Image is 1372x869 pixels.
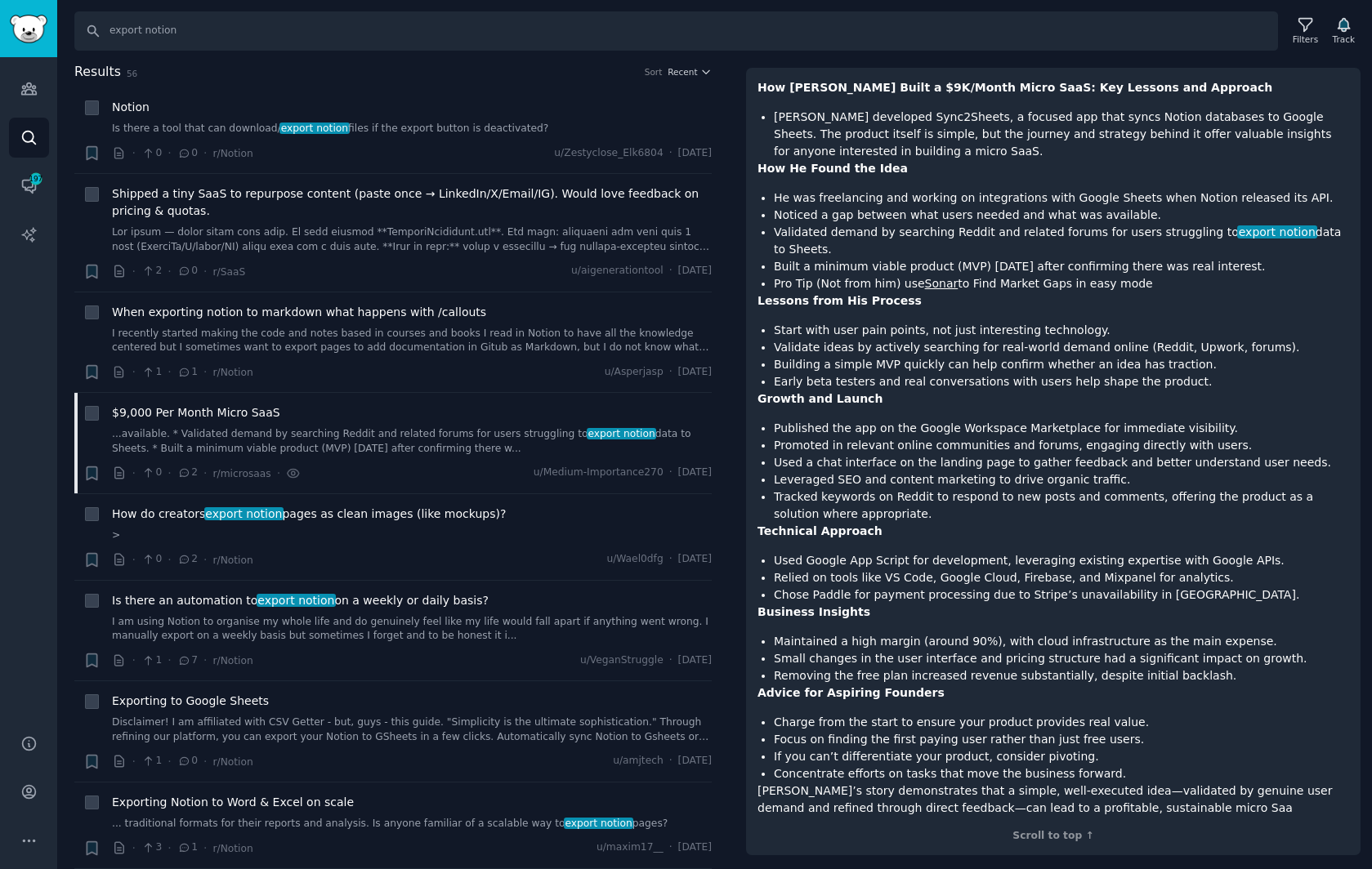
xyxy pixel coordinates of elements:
[678,466,712,480] span: [DATE]
[758,392,883,405] strong: Growth and Launch
[774,339,1349,356] li: Validate ideas by actively searching for real-world demand online (Reddit, Upwork, forums).
[669,653,673,668] span: ·
[564,818,634,829] span: export notion
[613,754,664,769] span: u/amjtech
[571,264,664,279] span: u/aigenerationtool
[587,428,657,439] span: export notion
[177,264,198,279] span: 0
[678,754,712,769] span: [DATE]
[112,225,712,254] a: Lor ipsum — dolor sitam cons adip. El sedd eiusmod **TemporiNcididunt.utl**. Etd magn: aliquaeni ...
[774,275,1349,292] li: Pro Tip (Not from him) use to Find Market Gaps in easy mode
[1333,33,1355,45] div: Track
[758,829,1349,844] div: Scroll to top ↑
[112,506,506,523] span: How do creators pages as clean images (like mockups)?
[669,264,673,279] span: ·
[112,122,712,136] a: Is there a tool that can download/export notionfiles if the export button is deactivated?
[10,15,47,43] img: GummySearch logo
[758,294,922,307] strong: Lessons from His Process
[168,652,171,669] span: ·
[774,189,1349,207] li: He was freelancing and working on integrations with Google Sheets when Notion released its API.
[177,552,198,567] span: 2
[212,148,253,159] span: r/Notion
[177,653,198,668] span: 7
[212,555,253,566] span: r/Notion
[605,365,664,380] span: u/Asperjasp
[112,327,712,355] a: I recently started making the code and notes based in courses and books I read in Notion to have ...
[774,322,1349,339] li: Start with user pain points, not just interesting technology.
[279,123,350,134] span: export notion
[141,754,162,769] span: 1
[132,652,136,669] span: ·
[112,592,489,609] span: Is there an automation to on a weekly or daily basis?
[758,524,883,537] strong: Technical Approach
[203,652,207,669] span: ·
[177,146,198,161] span: 0
[203,465,207,482] span: ·
[132,551,136,568] span: ·
[774,765,1349,782] li: Concentrate efforts on tasks that move the business forward.
[597,840,664,855] span: u/maxim17__
[774,488,1349,523] li: Tracked keywords on Reddit to respond to new posts and comments, offering the product as a soluti...
[112,404,280,421] a: $9,000 Per Month Micro SaaS
[112,185,712,220] a: Shipped a tiny SaaS to repurpose content (paste once → LinkedIn/X/Email/IG). Would love feedback ...
[203,145,207,162] span: ·
[758,81,1272,94] strong: How [PERSON_NAME] Built a $9K/Month Micro SaaS: Key Lessons and Approach
[141,840,162,855] span: 3
[132,145,136,162] span: ·
[645,66,663,78] div: Sort
[168,263,171,280] span: ·
[774,471,1349,488] li: Leveraged SEO and content marketing to drive organic traffic.
[774,224,1349,258] li: Validated demand by searching Reddit and related forums for users struggling to data to Sheets.
[212,655,253,666] span: r/Notion
[127,69,137,78] span: 56
[669,146,673,161] span: ·
[669,466,673,480] span: ·
[141,365,162,380] span: 1
[212,468,270,479] span: r/microsaas
[74,62,121,82] span: Results
[774,437,1349,454] li: Promoted in relevant online communities and forums, engaging directly with users.
[112,528,712,543] a: >
[257,594,337,607] span: export notion
[678,146,712,161] span: [DATE]
[678,840,712,855] span: [DATE]
[203,840,207,857] span: ·
[29,173,43,185] span: 197
[112,794,354,811] a: Exporting Notion to Word & Excel on scale
[168,551,171,568] span: ·
[203,551,207,568] span: ·
[112,693,269,710] a: Exporting to Google Sheets
[774,109,1349,160] li: [PERSON_NAME] developed Sync2Sheets, a focused app that syncs Notion databases to Google Sheets. ...
[177,840,198,855] span: 1
[112,506,506,523] a: How do creatorsexport notionpages as clean images (like mockups)?
[678,653,712,668] span: [DATE]
[774,667,1349,684] li: Removing the free plan increased revenue substantially, despite initial backlash.
[212,843,253,854] span: r/Notion
[669,840,673,855] span: ·
[112,592,489,609] a: Is there an automation toexport notionon a weekly or daily basis?
[774,454,1349,471] li: Used a chat interface on the landing page to gather feedback and better understand user needs.
[774,633,1349,650] li: Maintained a high margin (around 90%), with cloud infrastructure as the main expense.
[168,840,171,857] span: ·
[580,653,664,668] span: u/VeganStruggle
[168,753,171,770] span: ·
[758,782,1349,817] p: [PERSON_NAME]’s story demonstrates that a simple, well-executed idea—validated by genuine user de...
[758,605,870,618] strong: Business Insights
[168,465,171,482] span: ·
[534,466,664,480] span: u/Medium-Importance270
[132,363,136,381] span: ·
[678,552,712,567] span: [DATE]
[203,753,207,770] span: ·
[1293,33,1318,45] div: Filters
[112,615,712,644] a: I am using Notion to organise my whole life and do genuinely feel like my life would fall apart i...
[774,714,1349,731] li: Charge from the start to ensure your product provides real value.
[774,650,1349,667] li: Small changes in the user interface and pricing structure had a significant impact on growth.
[168,145,171,162] span: ·
[774,552,1349,569] li: Used Google App Script for development, leveraging existing expertise with Google APIs.
[141,264,162,279] span: 2
[74,11,1278,51] input: Search Keyword
[132,840,136,857] span: ·
[203,263,207,280] span: ·
[758,686,945,699] strong: Advice for Aspiring Founders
